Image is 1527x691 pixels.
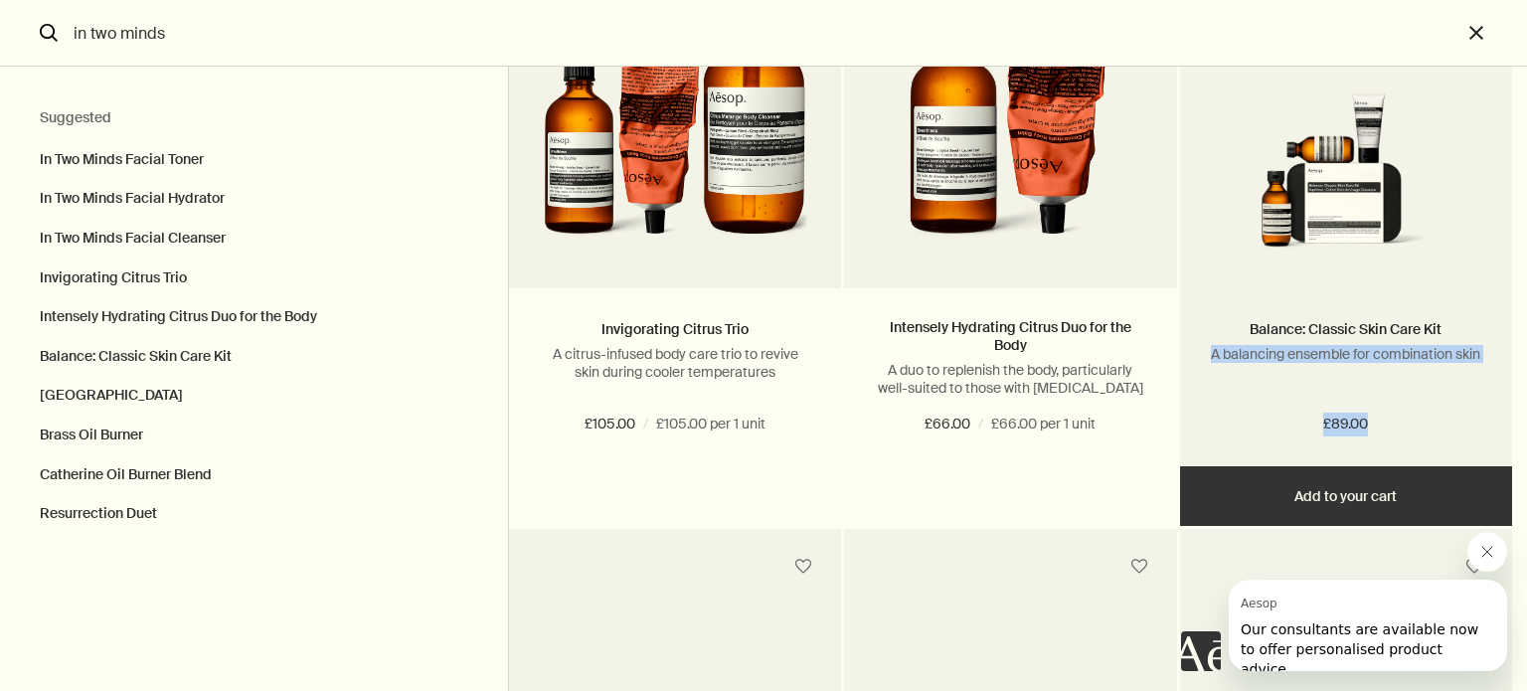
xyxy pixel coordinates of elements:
[585,413,635,436] span: £105.00
[1181,532,1507,671] div: Aesop says "Our consultants are available now to offer personalised product advice.". Open messag...
[991,413,1096,436] span: £66.00 per 1 unit
[656,413,765,436] span: £105.00 per 1 unit
[643,413,648,436] span: /
[874,318,1146,354] a: Intensely Hydrating Citrus Duo for the Body
[1323,413,1368,436] span: £89.00
[539,345,811,381] p: A citrus-infused body care trio to revive skin during cooler temperatures
[1210,92,1482,259] img: Image of Aesop Balance Classic Skin Kit
[978,413,983,436] span: /
[1181,631,1221,671] iframe: no content
[1210,345,1482,363] p: A balancing ensemble for combination skin
[12,42,250,97] span: Our consultants are available now to offer personalised product advice.
[1180,466,1512,526] button: Add to your cart - £89.00
[1121,549,1157,585] button: Save to cabinet
[1467,532,1507,572] iframe: Close message from Aesop
[601,320,749,338] a: Invigorating Citrus Trio
[874,361,1146,397] p: A duo to replenish the body, particularly well-suited to those with [MEDICAL_DATA]
[785,549,821,585] button: Save to cabinet
[1229,580,1507,671] iframe: Message from Aesop
[1250,320,1442,338] a: Balance: Classic Skin Care Kit
[925,413,970,436] span: £66.00
[40,106,468,130] h2: Suggested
